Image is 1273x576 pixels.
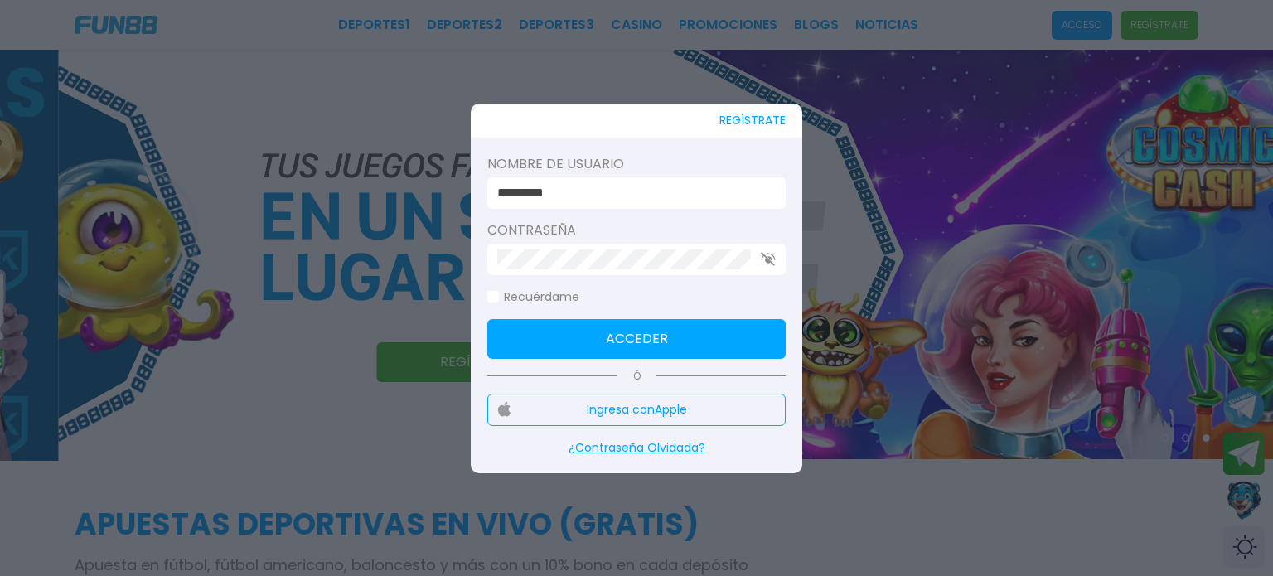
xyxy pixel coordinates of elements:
[487,319,786,359] button: Acceder
[487,288,579,306] label: Recuérdame
[719,104,786,138] button: REGÍSTRATE
[487,394,786,426] button: Ingresa conApple
[487,439,786,457] p: ¿Contraseña Olvidada?
[487,369,786,384] p: Ó
[487,154,786,174] label: Nombre de usuario
[487,220,786,240] label: Contraseña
